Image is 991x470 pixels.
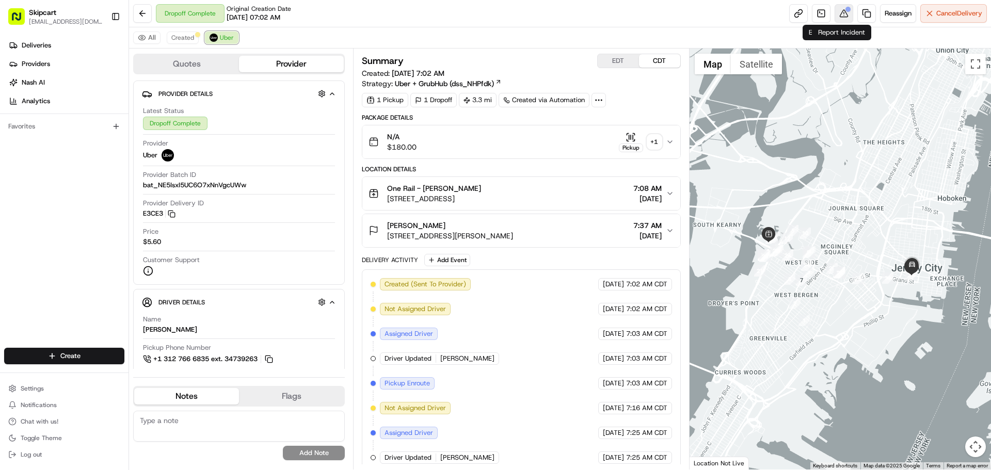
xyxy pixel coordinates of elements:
span: Provider [143,139,168,148]
button: Create [4,348,124,364]
span: [DATE] [603,304,624,314]
span: Deliveries [22,41,51,50]
div: 10 [800,228,811,239]
span: bat_NE5IsxI5UC6O7xNnVgcUWw [143,181,246,190]
div: 8 [784,273,795,285]
div: 9 [803,247,814,258]
a: Created via Automation [499,93,589,107]
div: Delivery Activity [362,256,418,264]
div: 24 [801,260,812,271]
button: N/A$180.00Pickup+1 [362,125,680,158]
span: [DATE] [603,329,624,338]
button: [PERSON_NAME][STREET_ADDRESS][PERSON_NAME]7:37 AM[DATE] [362,214,680,247]
span: Not Assigned Driver [385,403,446,413]
span: [DATE] 7:02 AM [392,69,444,78]
span: Latest Status [143,106,184,116]
span: Assigned Driver [385,329,433,338]
button: Provider [239,56,344,72]
span: Nash AI [22,78,45,87]
button: EDT [598,54,639,68]
span: +1 312 766 6835 ext. 34739263 [153,354,258,364]
h3: Summary [362,56,404,66]
div: 28 [834,267,845,279]
span: 7:16 AM CDT [626,403,667,413]
span: Log out [21,450,42,459]
img: 1736555255976-a54dd68f-1ca7-489b-9aae-adbdc363a1c4 [10,99,29,117]
span: Reassign [885,9,912,18]
div: 18 [758,250,770,261]
span: [DATE] [633,193,662,204]
div: 3.3 mi [459,93,497,107]
span: Created (Sent To Provider) [385,280,466,289]
button: Pickup+1 [619,132,662,152]
div: 20 [759,251,771,262]
input: Clear [27,67,170,77]
button: Chat with us! [4,414,124,429]
div: We're available if you need us! [35,109,131,117]
span: Knowledge Base [21,150,79,160]
span: 7:02 AM CDT [626,280,667,289]
span: Not Assigned Driver [385,304,446,314]
button: One Rail - [PERSON_NAME][STREET_ADDRESS]7:08 AM[DATE] [362,177,680,210]
img: Nash [10,10,31,31]
a: Uber + GrubHub (dss_NHPfdk) [395,78,502,89]
button: Uber [205,31,238,44]
button: Start new chat [175,102,188,114]
div: 19 [758,249,769,261]
div: 23 [782,250,793,261]
a: +1 312 766 6835 ext. 34739263 [143,353,275,365]
button: Notes [134,388,239,404]
div: Strategy: [362,78,502,89]
a: 📗Knowledge Base [6,145,83,164]
div: Location Not Live [690,457,749,469]
span: Name [143,315,161,324]
div: 1 Dropoff [410,93,457,107]
div: Events [803,25,835,40]
span: One Rail - [PERSON_NAME] [387,183,481,193]
span: Uber [220,34,234,42]
span: [DATE] [603,403,624,413]
button: Map camera controls [965,436,986,457]
button: E3CE3 [143,209,175,218]
button: Provider Details [142,85,336,102]
span: Pylon [103,175,125,183]
span: Pickup Enroute [385,379,430,388]
div: Favorites [4,118,124,135]
span: 7:03 AM CDT [626,379,667,388]
span: Uber + GrubHub (dss_NHPfdk) [395,78,494,89]
span: Skipcart [29,7,56,18]
span: [PERSON_NAME] [440,453,494,462]
span: $5.60 [143,237,161,247]
span: $180.00 [387,142,417,152]
div: 25 [826,263,838,274]
span: Settings [21,384,44,393]
span: Customer Support [143,255,200,265]
span: Original Creation Date [227,5,291,13]
span: Assigned Driver [385,428,433,437]
img: uber-new-logo.jpeg [210,34,218,42]
div: Report Incident [812,25,871,40]
span: [DATE] [603,428,624,437]
span: 7:25 AM CDT [626,453,667,462]
div: 💻 [87,151,95,159]
button: Settings [4,381,124,396]
span: 7:02 AM CDT [626,304,667,314]
button: [EMAIL_ADDRESS][DOMAIN_NAME] [29,18,103,26]
span: 7:08 AM [633,183,662,193]
span: Created: [362,68,444,78]
button: Add Event [424,254,470,266]
span: [DATE] [603,453,624,462]
span: Map data ©2025 Google [864,463,920,468]
button: Reassign [880,4,916,23]
button: CDT [639,54,680,68]
span: 7:03 AM CDT [626,354,667,363]
div: 21 [754,265,765,277]
span: 7:03 AM CDT [626,329,667,338]
span: [DATE] [603,379,624,388]
button: Pickup [619,132,643,152]
span: Pickup Phone Number [143,343,211,352]
span: Provider Details [158,90,213,98]
button: Show street map [695,54,731,74]
span: Driver Details [158,298,205,306]
span: [DATE] [603,354,624,363]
